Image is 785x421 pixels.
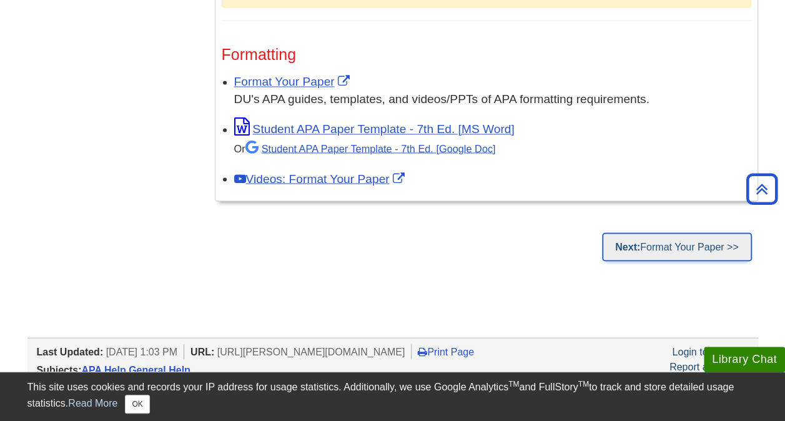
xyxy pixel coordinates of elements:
[234,122,515,136] a: Link opens in new window
[217,346,405,357] span: [URL][PERSON_NAME][DOMAIN_NAME]
[418,346,427,356] i: Print Page
[82,364,190,375] span: ,
[82,364,126,375] a: APA Help
[190,346,214,357] span: URL:
[602,232,751,261] a: Next:Format Your Paper >>
[615,241,640,252] strong: Next:
[68,398,117,409] a: Read More
[129,364,190,375] a: General Help
[27,380,758,414] div: This site uses cookies and records your IP address for usage statistics. Additionally, we use Goo...
[672,346,746,357] a: Login to LibApps
[106,346,177,357] span: [DATE] 1:03 PM
[245,142,496,154] a: Student APA Paper Template - 7th Ed. [Google Doc]
[418,346,474,357] a: Print Page
[37,364,82,375] span: Subjects:
[578,380,589,389] sup: TM
[669,361,747,372] a: Report a problem
[37,346,104,357] span: Last Updated:
[234,91,751,109] div: DU's APA guides, templates, and videos/PPTs of APA formatting requirements.
[222,46,751,64] h3: Formatting
[508,380,519,389] sup: TM
[234,172,408,185] a: Link opens in new window
[704,347,785,372] button: Library Chat
[742,181,782,197] a: Back to Top
[234,75,353,88] a: Link opens in new window
[234,142,496,154] small: Or
[125,395,149,414] button: Close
